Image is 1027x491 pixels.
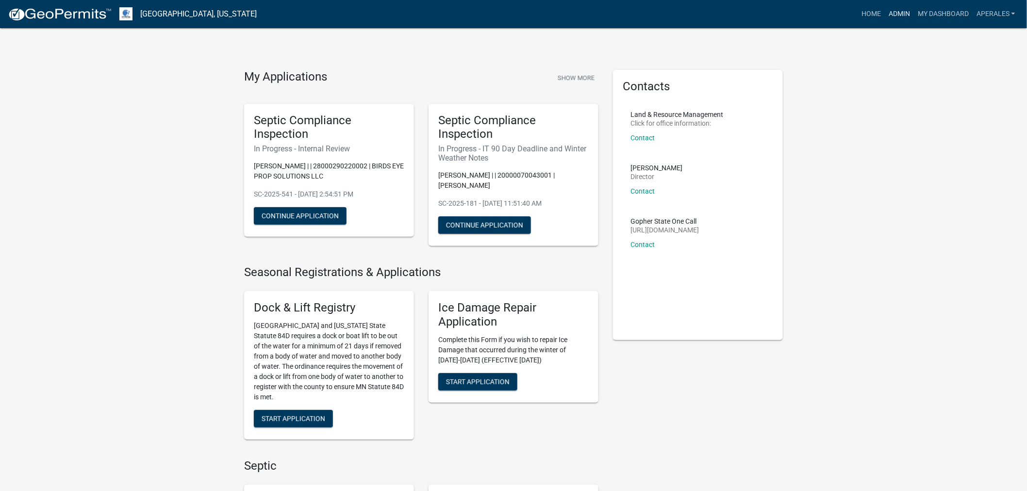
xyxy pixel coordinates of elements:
p: [PERSON_NAME] [630,164,682,171]
button: Start Application [438,373,517,391]
p: SC-2025-181 - [DATE] 11:51:40 AM [438,198,589,209]
a: My Dashboard [914,5,973,23]
button: Continue Application [254,207,347,225]
button: Show More [554,70,598,86]
p: Gopher State One Call [630,218,699,225]
button: Start Application [254,410,333,427]
p: [PERSON_NAME] | | 20000070043001 | [PERSON_NAME] [438,170,589,191]
button: Continue Application [438,216,531,234]
p: Director [630,173,682,180]
p: Land & Resource Management [630,111,723,118]
h6: In Progress - Internal Review [254,144,404,153]
a: Home [858,5,885,23]
h5: Contacts [623,80,773,94]
p: SC-2025-541 - [DATE] 2:54:51 PM [254,189,404,199]
h5: Septic Compliance Inspection [254,114,404,142]
p: [URL][DOMAIN_NAME] [630,227,699,233]
a: Admin [885,5,914,23]
a: Contact [630,241,655,248]
h5: Dock & Lift Registry [254,301,404,315]
h5: Ice Damage Repair Application [438,301,589,329]
h4: Septic [244,459,598,473]
span: Start Application [262,415,325,423]
p: [GEOGRAPHIC_DATA] and [US_STATE] State Statute 84D requires a dock or boat lift to be out of the ... [254,321,404,402]
a: [GEOGRAPHIC_DATA], [US_STATE] [140,6,257,22]
span: Start Application [446,377,510,385]
a: Contact [630,134,655,142]
p: Click for office information: [630,120,723,127]
h6: In Progress - IT 90 Day Deadline and Winter Weather Notes [438,144,589,163]
img: Otter Tail County, Minnesota [119,7,133,20]
p: Complete this Form if you wish to repair Ice Damage that occurred during the winter of [DATE]-[DA... [438,335,589,365]
h4: Seasonal Registrations & Applications [244,265,598,279]
h4: My Applications [244,70,327,84]
a: aperales [973,5,1019,23]
h5: Septic Compliance Inspection [438,114,589,142]
p: [PERSON_NAME] | | 28000290220002 | BIRDS EYE PROP SOLUTIONS LLC [254,161,404,181]
a: Contact [630,187,655,195]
